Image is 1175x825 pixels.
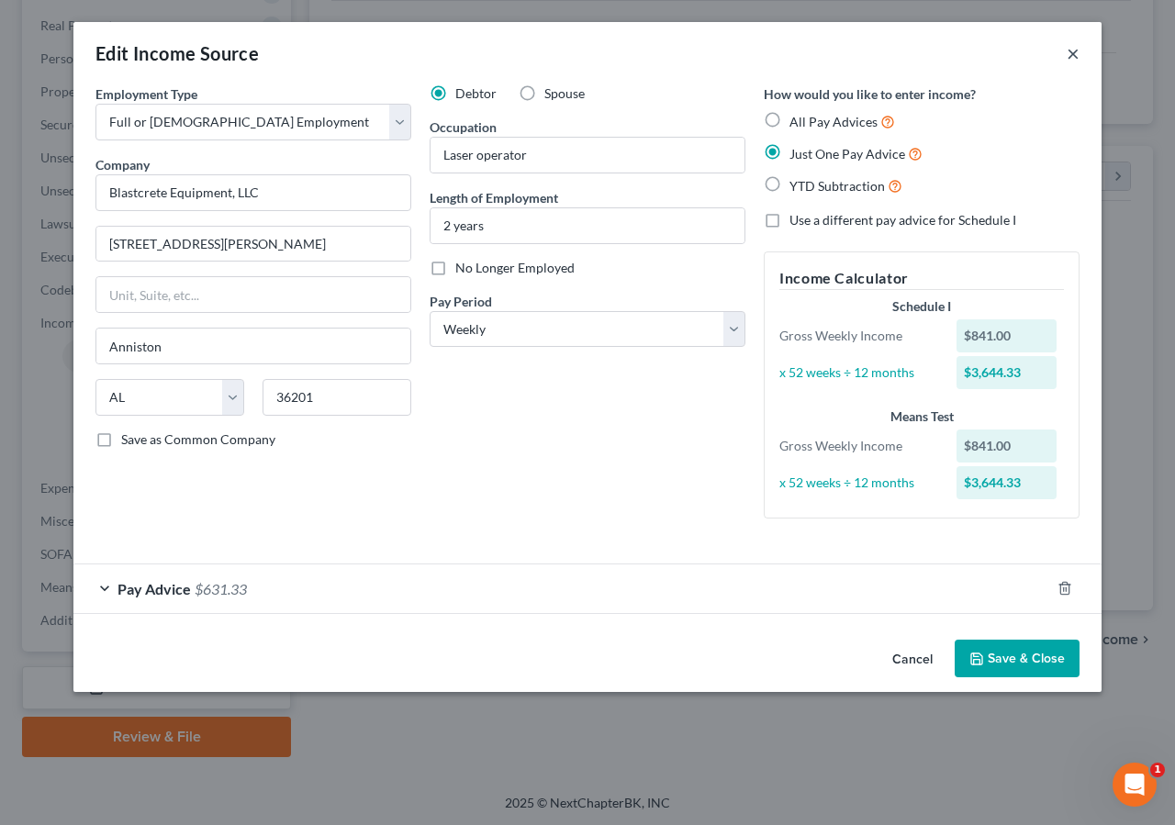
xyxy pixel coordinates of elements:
label: Occupation [430,117,497,137]
span: Use a different pay advice for Schedule I [789,212,1016,228]
input: Enter city... [96,329,410,363]
button: Save & Close [955,640,1080,678]
span: Employment Type [95,86,197,102]
div: $841.00 [957,319,1057,352]
span: Company [95,157,150,173]
span: YTD Subtraction [789,178,885,194]
div: $841.00 [957,429,1057,463]
div: Gross Weekly Income [770,327,947,345]
span: Save as Common Company [121,431,275,447]
input: ex: 2 years [431,208,744,243]
label: Length of Employment [430,188,558,207]
span: Spouse [544,85,585,101]
button: Cancel [878,641,947,678]
div: $3,644.33 [957,466,1057,499]
input: Unit, Suite, etc... [96,277,410,312]
span: 1 [1150,763,1165,777]
h5: Income Calculator [779,267,1064,290]
span: Pay Period [430,294,492,309]
button: × [1067,42,1080,64]
iframe: Intercom live chat [1113,763,1157,807]
div: $3,644.33 [957,356,1057,389]
span: Just One Pay Advice [789,146,905,162]
div: x 52 weeks ÷ 12 months [770,474,947,492]
div: Schedule I [779,297,1064,316]
div: Edit Income Source [95,40,259,66]
span: $631.33 [195,580,247,597]
div: Means Test [779,407,1064,426]
label: How would you like to enter income? [764,84,976,104]
div: x 52 weeks ÷ 12 months [770,363,947,382]
span: No Longer Employed [455,260,575,275]
div: Gross Weekly Income [770,437,947,455]
input: Enter address... [96,227,410,262]
span: Debtor [455,85,497,101]
span: Pay Advice [117,580,191,597]
input: Enter zip... [263,379,411,416]
input: -- [431,138,744,173]
span: All Pay Advices [789,114,878,129]
input: Search company by name... [95,174,411,211]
